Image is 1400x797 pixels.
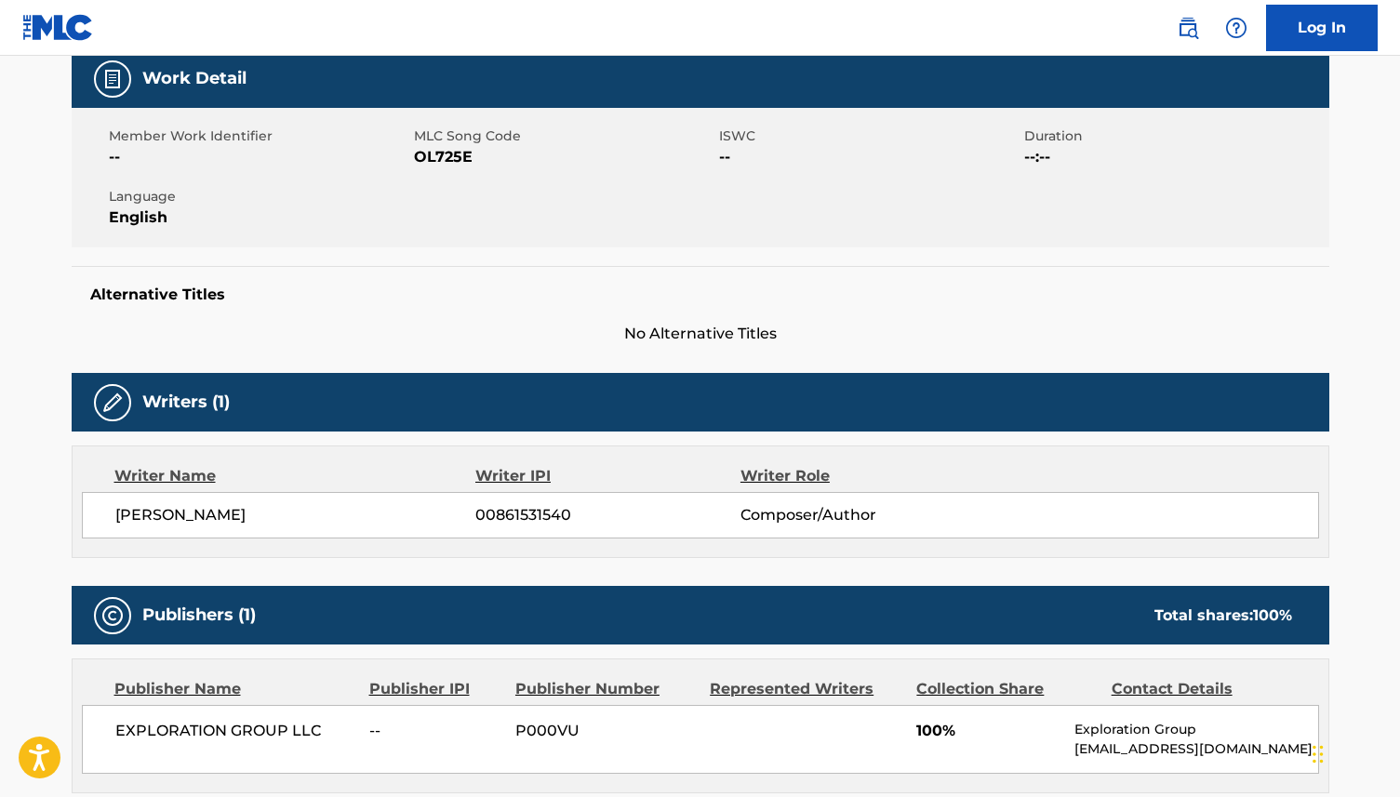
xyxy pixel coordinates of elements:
[719,146,1020,168] span: --
[1225,17,1247,39] img: help
[1074,720,1317,739] p: Exploration Group
[114,465,476,487] div: Writer Name
[1266,5,1378,51] a: Log In
[414,146,714,168] span: OL725E
[414,126,714,146] span: MLC Song Code
[109,126,409,146] span: Member Work Identifier
[1024,126,1325,146] span: Duration
[1169,9,1207,46] a: Public Search
[1154,604,1292,627] div: Total shares:
[115,720,356,742] span: EXPLORATION GROUP LLC
[916,720,1060,742] span: 100%
[101,392,124,414] img: Writers
[1112,678,1292,700] div: Contact Details
[101,68,124,90] img: Work Detail
[22,14,94,41] img: MLC Logo
[740,465,981,487] div: Writer Role
[916,678,1097,700] div: Collection Share
[1253,606,1292,624] span: 100 %
[115,504,476,526] span: [PERSON_NAME]
[90,286,1311,304] h5: Alternative Titles
[369,678,501,700] div: Publisher IPI
[1218,9,1255,46] div: Help
[1177,17,1199,39] img: search
[109,187,409,206] span: Language
[740,504,981,526] span: Composer/Author
[109,146,409,168] span: --
[142,604,256,626] h5: Publishers (1)
[142,392,230,413] h5: Writers (1)
[710,678,902,700] div: Represented Writers
[369,720,501,742] span: --
[515,678,696,700] div: Publisher Number
[1307,708,1400,797] iframe: Chat Widget
[515,720,696,742] span: P000VU
[142,68,247,89] h5: Work Detail
[1074,739,1317,759] p: [EMAIL_ADDRESS][DOMAIN_NAME]
[1024,146,1325,168] span: --:--
[475,504,740,526] span: 00861531540
[101,604,124,627] img: Publishers
[1313,726,1324,782] div: Drag
[719,126,1020,146] span: ISWC
[114,678,355,700] div: Publisher Name
[72,323,1329,345] span: No Alternative Titles
[475,465,740,487] div: Writer IPI
[109,206,409,229] span: English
